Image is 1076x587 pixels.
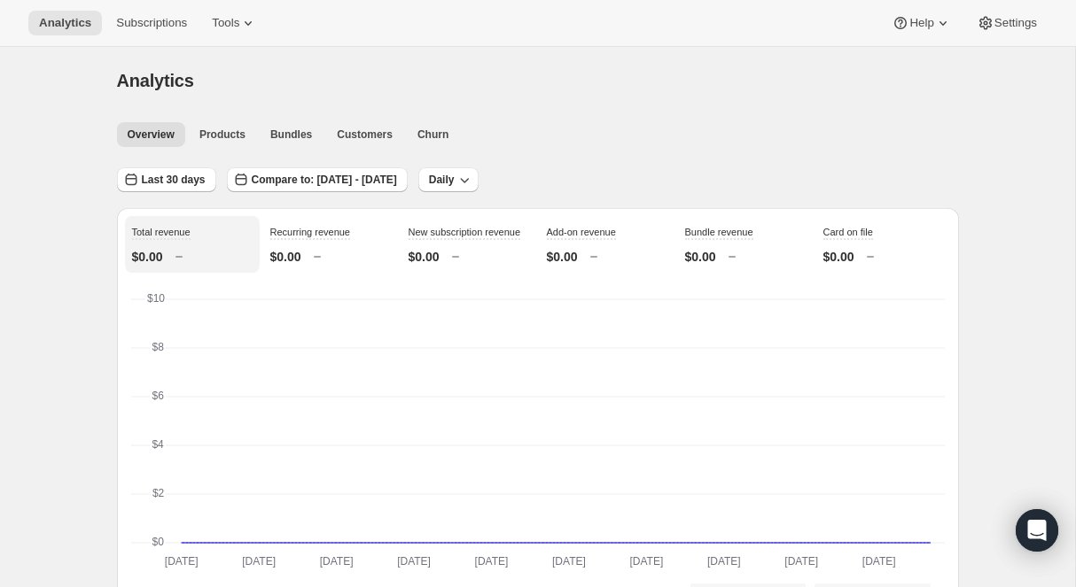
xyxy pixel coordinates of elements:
p: $0.00 [685,248,716,266]
span: Card on file [823,227,873,237]
button: Help [881,11,962,35]
span: Total revenue [132,227,191,237]
span: Tools [212,16,239,30]
span: Daily [429,173,455,187]
div: Open Intercom Messenger [1016,509,1058,552]
text: [DATE] [164,555,198,568]
text: [DATE] [706,555,740,568]
p: $0.00 [547,248,578,266]
button: Subscriptions [105,11,198,35]
text: [DATE] [474,555,508,568]
p: $0.00 [132,248,163,266]
span: Analytics [117,71,194,90]
span: Recurring revenue [270,227,351,237]
button: Compare to: [DATE] - [DATE] [227,167,408,192]
span: Analytics [39,16,91,30]
text: [DATE] [862,555,895,568]
text: [DATE] [397,555,431,568]
span: Subscriptions [116,16,187,30]
text: $2 [152,487,164,499]
span: Bundles [270,127,312,142]
button: Daily [418,167,480,192]
p: $0.00 [409,248,440,266]
span: Last 30 days [142,173,206,187]
span: Products [199,127,246,142]
p: $0.00 [823,248,854,266]
text: $4 [152,438,164,451]
span: Customers [337,127,393,142]
text: $8 [152,341,164,353]
text: [DATE] [319,555,353,568]
text: [DATE] [629,555,663,568]
span: Settings [994,16,1037,30]
button: Analytics [28,11,102,35]
button: Settings [966,11,1048,35]
text: [DATE] [784,555,818,568]
span: Add-on revenue [547,227,616,237]
text: [DATE] [242,555,276,568]
text: $6 [152,390,164,402]
span: Bundle revenue [685,227,753,237]
span: Compare to: [DATE] - [DATE] [252,173,397,187]
button: Tools [201,11,268,35]
span: Churn [417,127,448,142]
text: $0 [152,536,164,548]
button: Last 30 days [117,167,216,192]
text: [DATE] [552,555,586,568]
text: $10 [147,292,165,305]
span: New subscription revenue [409,227,521,237]
span: Help [909,16,933,30]
p: $0.00 [270,248,301,266]
span: Overview [128,127,175,142]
